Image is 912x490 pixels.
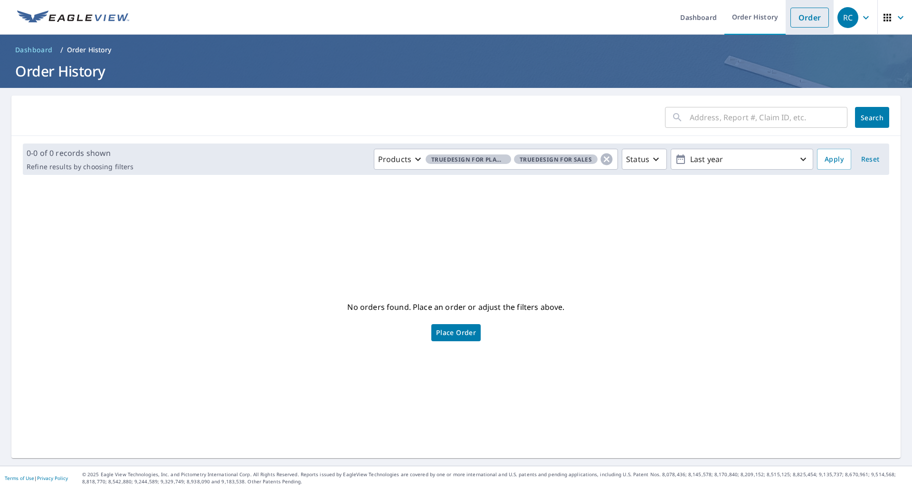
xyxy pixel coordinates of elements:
[347,299,564,315] p: No orders found. Place an order or adjust the filters above.
[5,475,68,481] p: |
[67,45,112,55] p: Order History
[855,149,885,170] button: Reset
[431,324,481,341] a: Place Order
[690,104,847,131] input: Address, Report #, Claim ID, etc.
[27,147,133,159] p: 0-0 of 0 records shown
[11,61,901,81] h1: Order History
[27,163,133,171] p: Refine results by choosing filters
[671,149,813,170] button: Last year
[17,10,129,25] img: EV Logo
[426,154,511,164] span: TrueDesign for Planning
[11,42,901,58] nav: breadcrumb
[514,154,598,164] span: TrueDesign for Sales
[436,330,476,335] span: Place Order
[859,154,882,165] span: Reset
[622,149,667,170] button: Status
[790,8,829,28] a: Order
[60,44,63,56] li: /
[82,471,907,485] p: © 2025 Eagle View Technologies, Inc. and Pictometry International Corp. All Rights Reserved. Repo...
[11,42,57,58] a: Dashboard
[825,154,844,165] span: Apply
[817,149,851,170] button: Apply
[374,149,618,170] button: ProductsTrueDesign for PlanningTrueDesign for Sales
[863,113,882,122] span: Search
[626,154,649,165] p: Status
[15,45,53,55] span: Dashboard
[686,151,798,168] p: Last year
[855,107,889,128] button: Search
[837,7,858,28] div: RC
[5,475,34,481] a: Terms of Use
[37,475,68,481] a: Privacy Policy
[378,154,411,165] p: Products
